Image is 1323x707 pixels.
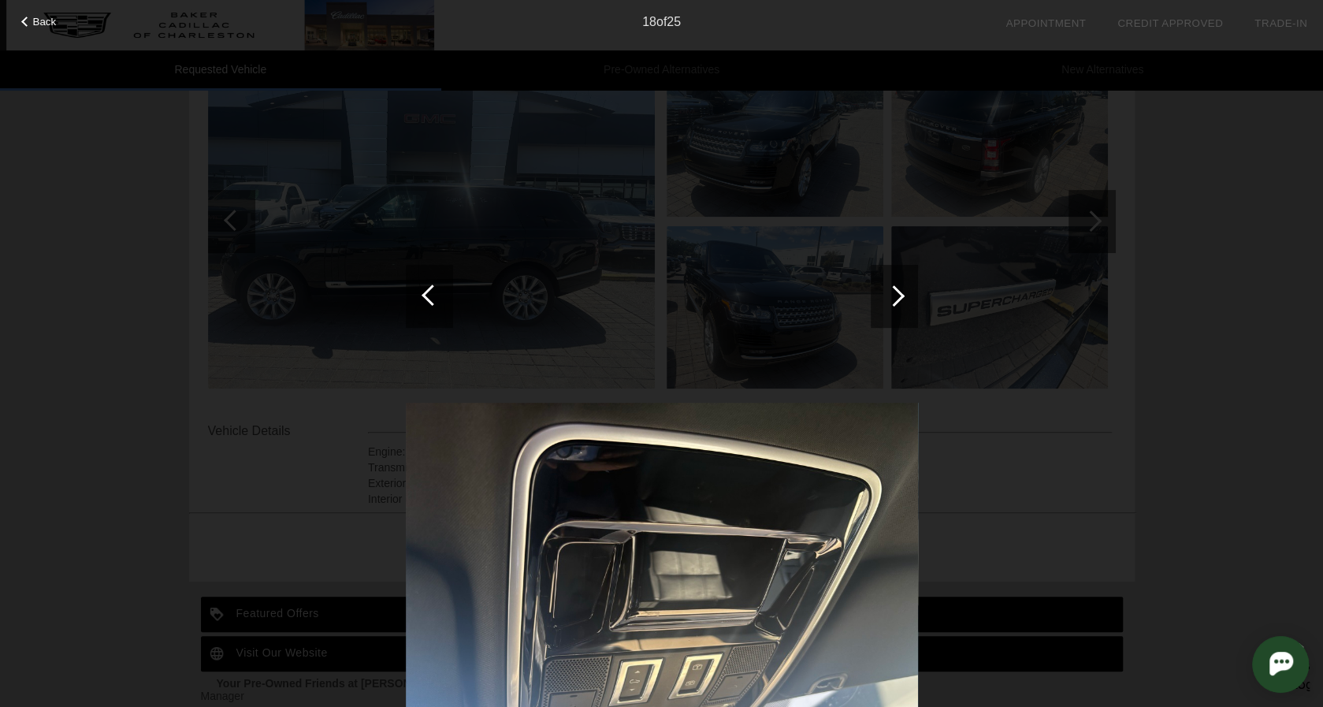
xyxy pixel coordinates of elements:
[33,16,57,28] span: Back
[1254,17,1307,29] a: Trade-In
[667,15,681,28] span: 25
[642,15,656,28] span: 18
[1005,17,1086,29] a: Appointment
[1117,17,1223,29] a: Credit Approved
[1181,622,1323,707] iframe: Chat Assistance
